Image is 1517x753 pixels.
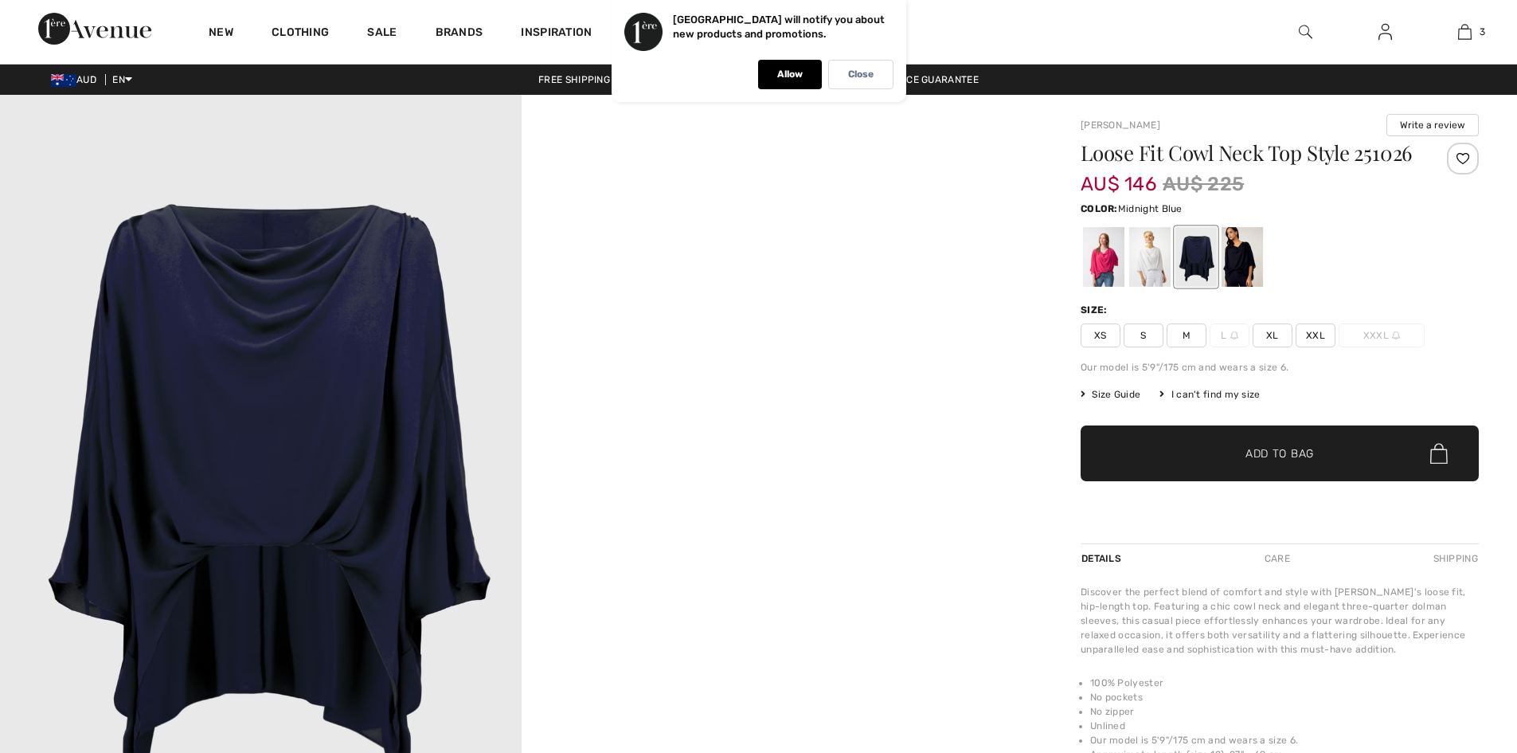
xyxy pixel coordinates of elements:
span: AUD [51,74,103,85]
a: [PERSON_NAME] [1081,120,1160,131]
span: XXXL [1339,324,1425,347]
div: Details [1081,544,1125,573]
div: I can't find my size [1159,387,1260,402]
a: Sale [367,25,397,42]
li: Unlined [1090,719,1479,733]
span: AU$ 225 [1163,170,1244,198]
div: Care [1251,544,1304,573]
span: Size Guide [1081,387,1140,402]
a: Brands [436,25,483,42]
li: No pockets [1090,690,1479,704]
div: Our model is 5'9"/175 cm and wears a size 6. [1081,360,1479,375]
span: Inspiration [521,25,592,42]
div: Size: [1081,303,1111,317]
div: Shipping [1429,544,1479,573]
a: Clothing [272,25,329,42]
span: XS [1081,324,1120,347]
li: 100% Polyester [1090,676,1479,690]
video: Your browser does not support the video tag. [522,95,1043,355]
span: L [1210,324,1249,347]
li: No zipper [1090,704,1479,719]
span: AU$ 146 [1081,157,1156,195]
span: XL [1253,324,1292,347]
span: 3 [1480,25,1485,39]
div: Discover the perfect blend of comfort and style with [PERSON_NAME]'s loose fit, hip-length top. F... [1081,585,1479,657]
img: Bag.svg [1430,443,1448,464]
li: Our model is 5'9"/175 cm and wears a size 6. [1090,733,1479,747]
a: New [209,25,233,42]
img: Australian Dollar [51,74,76,87]
a: Sign In [1366,22,1405,42]
button: Write a review [1386,114,1479,136]
span: Color: [1081,203,1118,214]
a: 3 [1425,22,1503,41]
img: search the website [1299,22,1312,41]
div: Black [1222,227,1263,287]
span: Add to Bag [1245,445,1314,462]
span: Midnight Blue [1118,203,1183,214]
img: My Bag [1458,22,1472,41]
p: Allow [777,69,803,80]
p: [GEOGRAPHIC_DATA] will notify you about new products and promotions. [673,14,885,40]
div: Vanilla 30 [1129,227,1171,287]
span: XXL [1296,324,1335,347]
a: Free shipping on orders over $180 [526,74,733,85]
span: S [1124,324,1163,347]
p: Close [848,69,874,80]
img: My Info [1378,22,1392,41]
h1: Loose Fit Cowl Neck Top Style 251026 [1081,143,1413,163]
a: Lowest Price Guarantee [837,74,991,85]
span: EN [112,74,132,85]
button: Add to Bag [1081,426,1479,481]
img: 1ère Avenue [38,13,151,45]
div: Midnight Blue [1175,227,1217,287]
img: ring-m.svg [1392,331,1400,339]
img: ring-m.svg [1230,331,1238,339]
div: Geranium [1083,227,1124,287]
span: M [1167,324,1206,347]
